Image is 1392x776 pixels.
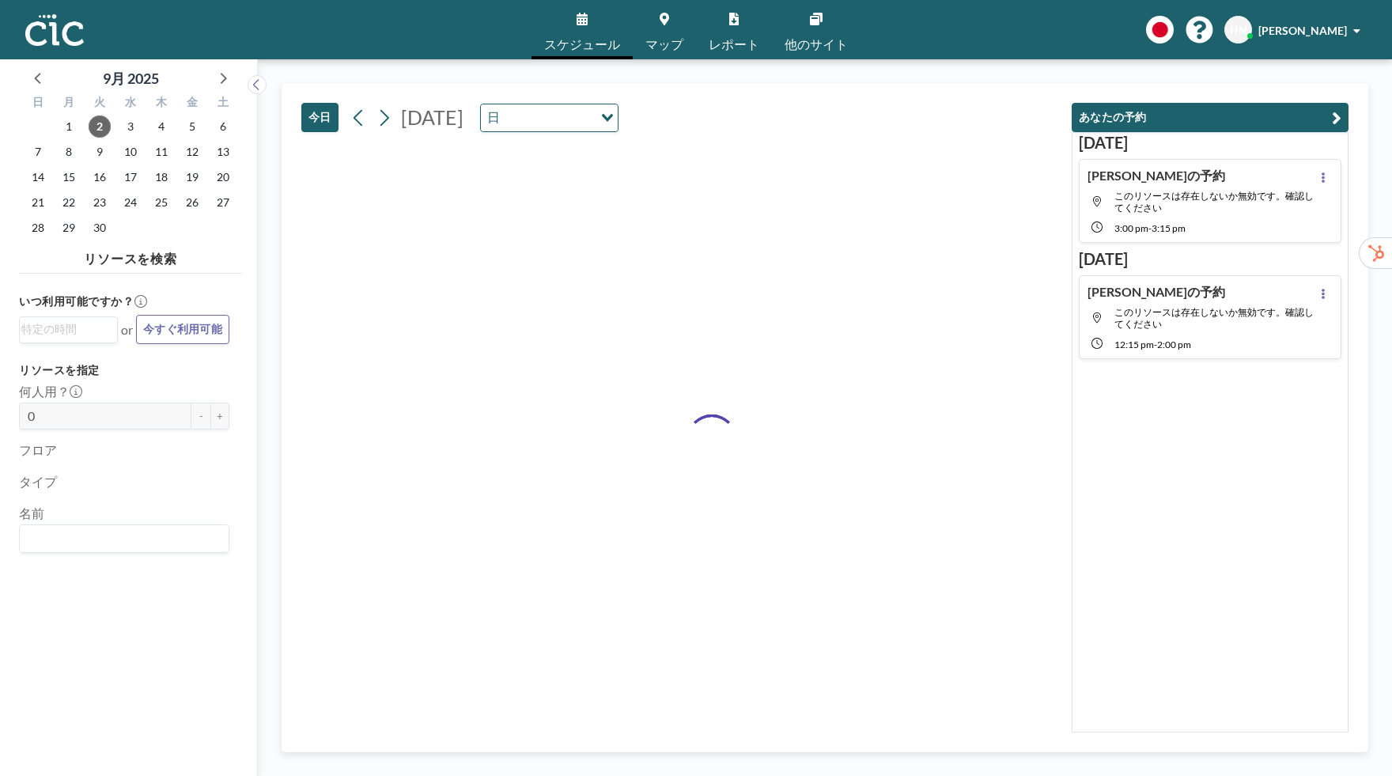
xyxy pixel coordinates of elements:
span: 2025年9月22日月曜日 [58,191,80,214]
span: 2:00 PM [1157,339,1191,350]
div: 木 [146,93,176,114]
button: 今すぐ利用可能 [136,315,229,344]
span: 2025年9月20日土曜日 [212,166,234,188]
span: 2025年9月18日木曜日 [150,166,172,188]
input: Search for option [21,320,108,338]
span: 2025年9月29日月曜日 [58,217,80,239]
span: 2025年9月1日月曜日 [58,115,80,138]
h3: [DATE] [1079,133,1341,153]
h4: [PERSON_NAME]の予約 [1087,168,1225,184]
span: HN [1230,23,1247,37]
span: 今すぐ利用可能 [143,322,222,337]
span: このリソースは存在しないか無効です。確認してください [1114,306,1314,330]
span: 2025年9月21日日曜日 [27,191,49,214]
span: 他のサイト [785,38,848,51]
span: 2025年9月23日火曜日 [89,191,111,214]
span: 2025年9月9日火曜日 [89,141,111,163]
span: 12:15 PM [1114,339,1154,350]
span: 2025年9月2日火曜日 [89,115,111,138]
span: 2025年9月26日金曜日 [181,191,203,214]
span: 2025年9月12日金曜日 [181,141,203,163]
img: organization-logo [25,14,84,46]
div: 日 [23,93,54,114]
input: Search for option [505,108,592,128]
button: あなたの予約 [1072,103,1348,132]
div: 水 [115,93,146,114]
label: 名前 [19,505,44,521]
span: 2025年9月24日水曜日 [119,191,142,214]
span: 2025年9月14日日曜日 [27,166,49,188]
span: レポート [709,38,759,51]
div: 金 [176,93,207,114]
span: 2025年9月13日土曜日 [212,141,234,163]
button: 今日 [301,103,339,132]
button: + [210,403,229,430]
span: 3:00 PM [1114,222,1148,234]
span: - [1148,222,1152,234]
span: 2025年9月19日金曜日 [181,166,203,188]
div: 火 [85,93,115,114]
h4: リソースを検索 [19,244,242,267]
span: マップ [645,38,683,51]
span: - [1154,339,1157,350]
span: 2025年9月25日木曜日 [150,191,172,214]
button: - [191,403,210,430]
label: タイプ [19,474,57,490]
span: 2025年9月7日日曜日 [27,141,49,163]
span: [PERSON_NAME] [1258,24,1347,37]
span: 2025年9月30日火曜日 [89,217,111,239]
label: 何人用？ [19,384,82,399]
span: 2025年9月15日月曜日 [58,166,80,188]
div: Search for option [481,104,618,131]
span: 2025年9月27日土曜日 [212,191,234,214]
span: 2025年9月17日水曜日 [119,166,142,188]
span: [DATE] [401,105,463,129]
span: 2025年9月11日木曜日 [150,141,172,163]
div: 月 [54,93,85,114]
div: 土 [207,93,238,114]
span: 2025年9月16日火曜日 [89,166,111,188]
span: or [121,322,133,338]
h4: [PERSON_NAME]の予約 [1087,284,1225,300]
span: 2025年9月6日土曜日 [212,115,234,138]
span: 日 [484,108,503,128]
span: 2025年9月10日水曜日 [119,141,142,163]
div: Search for option [20,317,117,341]
label: フロア [19,442,57,458]
input: Search for option [21,528,220,549]
span: このリソースは存在しないか無効です。確認してください [1114,190,1314,214]
span: 2025年9月8日月曜日 [58,141,80,163]
h3: [DATE] [1079,249,1341,269]
span: 2025年9月4日木曜日 [150,115,172,138]
div: Search for option [20,525,229,552]
span: 3:15 PM [1152,222,1186,234]
span: スケジュール [544,38,620,51]
div: 9月 2025 [103,67,159,89]
h3: リソースを指定 [19,363,229,377]
span: 2025年9月28日日曜日 [27,217,49,239]
span: 2025年9月5日金曜日 [181,115,203,138]
span: 2025年9月3日水曜日 [119,115,142,138]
